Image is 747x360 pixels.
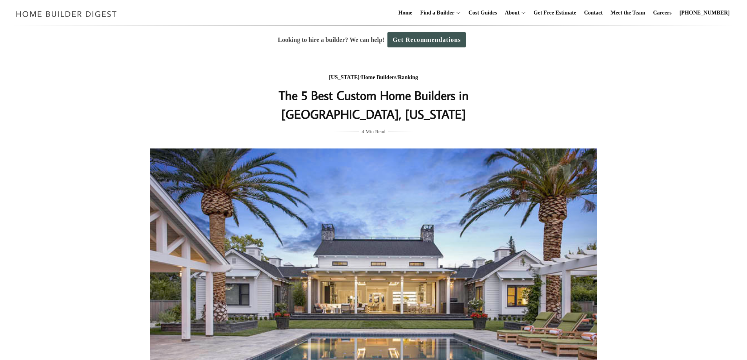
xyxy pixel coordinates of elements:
span: 4 Min Read [362,127,385,136]
a: Ranking [398,74,418,80]
a: Home [395,0,416,25]
a: Find a Builder [417,0,454,25]
a: Get Recommendations [387,32,466,47]
a: Cost Guides [465,0,500,25]
a: [US_STATE] [329,74,360,80]
a: Contact [581,0,605,25]
a: [PHONE_NUMBER] [676,0,733,25]
a: Careers [650,0,675,25]
a: Get Free Estimate [531,0,580,25]
a: Home Builders [361,74,396,80]
a: Meet the Team [607,0,649,25]
a: About [502,0,519,25]
div: / / [217,73,530,83]
img: Home Builder Digest [13,6,120,22]
h1: The 5 Best Custom Home Builders in [GEOGRAPHIC_DATA], [US_STATE] [217,86,530,123]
